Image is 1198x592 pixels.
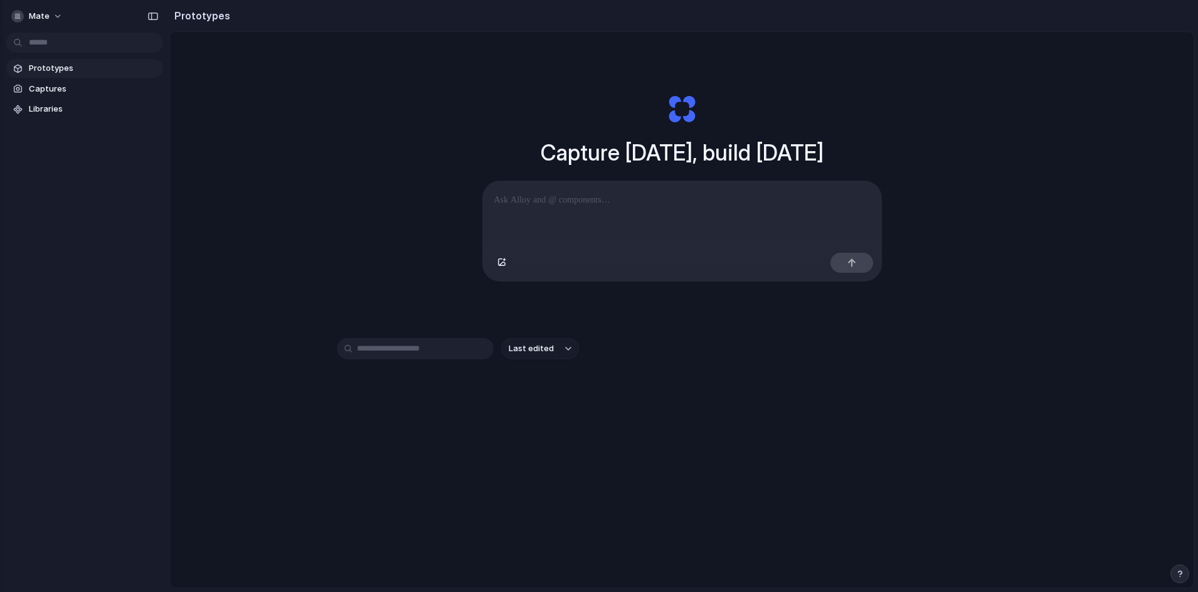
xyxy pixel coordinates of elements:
[6,80,163,98] a: Captures
[29,103,158,115] span: Libraries
[29,10,50,23] span: mate
[29,83,158,95] span: Captures
[169,8,230,23] h2: Prototypes
[501,338,579,359] button: Last edited
[29,62,158,75] span: Prototypes
[541,136,824,169] h1: Capture [DATE], build [DATE]
[6,59,163,78] a: Prototypes
[6,6,69,26] button: mate
[509,342,554,355] span: Last edited
[6,100,163,119] a: Libraries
